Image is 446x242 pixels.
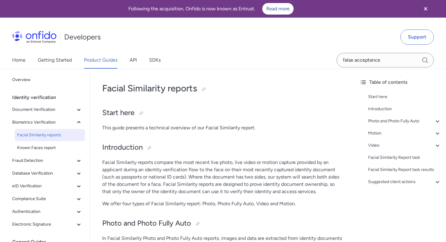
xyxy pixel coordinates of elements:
[10,206,85,218] button: Authentication
[102,82,343,94] h1: Facial Similarity reports
[17,144,82,152] span: Known Faces report
[368,154,441,161] a: Facial Similarity Report task
[17,131,82,139] span: Facial Similarity reports
[102,124,343,131] p: This guide presents a technical overview of our Facial Similarity report.
[10,104,85,116] button: Document Verification
[130,52,137,69] a: API
[15,129,85,141] a: Facial Similarity reports
[64,32,101,42] h1: Developers
[368,93,441,101] a: Start here
[102,159,343,195] p: Facial Similarity reports compare the most recent live photo, live video or motion capture provid...
[102,218,343,229] h2: Photo and Photo Fully Auto
[10,193,85,205] button: Compliance Suite
[12,91,87,104] div: Identity verification
[368,178,441,186] a: Suggested client actions
[368,130,441,137] a: Motion
[102,200,343,207] p: We offer four types of Facial Similarity report: Photo, Photo Fully Auto, Video and Motion.
[414,1,437,16] button: Close banner
[12,170,75,177] span: Database Verification
[15,142,85,154] a: Known Faces report
[10,74,85,86] a: Overview
[12,76,82,84] span: Overview
[368,166,441,173] a: Facial Similarity Report task results
[10,167,85,179] button: Database Verification
[149,52,161,69] a: SDKs
[12,221,75,228] span: Electronic Signature
[368,118,441,125] a: Photo and Photo Fully Auto
[12,106,75,113] span: Document Verification
[12,119,75,126] span: Biometrics Verification
[12,182,75,190] span: eID Verification
[10,218,85,230] button: Electronic Signature
[12,52,26,69] a: Home
[262,3,294,15] a: Read more
[368,105,441,113] a: Introduction
[102,108,343,118] h2: Start here
[102,142,343,153] h2: Introduction
[38,52,72,69] a: Getting Started
[7,3,414,15] div: Following the acquisition, Onfido is now known as Entrust.
[12,31,57,43] img: Onfido Logo
[336,53,434,67] input: Onfido search input field
[368,142,441,149] a: Video
[360,79,441,86] div: Table of contents
[12,208,75,215] span: Authentication
[12,195,75,203] span: Compliance Suite
[12,157,75,164] span: Fraud Detection
[10,116,85,128] button: Biometrics Verification
[10,155,85,167] button: Fraud Detection
[400,29,434,45] a: Support
[84,52,117,69] a: Product Guides
[10,180,85,192] button: eID Verification
[422,5,429,12] svg: Close banner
